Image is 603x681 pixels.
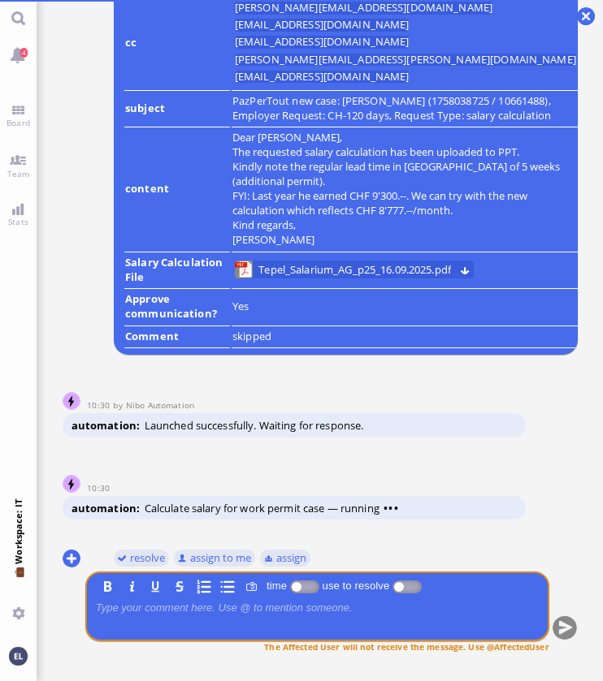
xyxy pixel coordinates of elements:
[3,168,34,179] span: Team
[98,577,116,595] button: B
[146,577,164,595] button: U
[264,640,549,652] span: The Affected User will not receive the message. Use @AffectedUser
[113,549,169,567] button: resolve
[124,328,230,349] td: Comment
[235,261,253,278] img: Tepel_Salarium_AG_p25_16.09.2025.pdf
[235,2,492,15] li: [PERSON_NAME][EMAIL_ADDRESS][DOMAIN_NAME]
[232,159,560,188] span: Kindly note the regular lead time in [GEOGRAPHIC_DATA] of 5 weeks (additional permit).
[388,501,393,515] span: •
[87,482,113,494] span: 10:30
[124,254,230,290] td: Salary Calculation File
[235,36,410,49] li: [EMAIL_ADDRESS][DOMAIN_NAME]
[113,399,126,411] span: by
[256,261,454,278] a: View Tepel_Salarium_AG_p25_16.09.2025.pdf
[232,144,579,159] p: The requested salary calculation has been uploaded to PPT.
[123,577,141,595] button: I
[145,501,399,515] span: Calculate salary for work permit case — running
[12,564,24,601] span: 💼 Workspace: IT
[394,501,399,515] span: •
[232,93,551,123] runbook-parameter-view: PazPerTout new case: [PERSON_NAME] (1758038725 / 10661488), Employer Request: CH-120 days, Reques...
[145,418,364,433] span: Launched successfully. Waiting for response.
[232,188,579,218] p: FYI: Last year he earned CHF 9'300.--. We can try with the new calculation which reflects CHF 8'7...
[319,580,392,592] label: use to resolve
[235,71,410,84] li: [EMAIL_ADDRESS][DOMAIN_NAME]
[124,129,230,252] td: content
[232,130,579,144] p: Dear [PERSON_NAME],
[289,580,319,592] p-inputswitch: Log time spent
[460,264,471,274] button: Download Tepel_Salarium_AG_p25_16.09.2025.pdf
[263,580,290,592] label: time
[9,647,27,665] img: You
[87,399,113,411] span: 10:30
[126,399,194,411] span: automation@nibo.ai
[232,218,579,247] p: Kind regards, [PERSON_NAME]
[232,299,249,313] span: Yes
[4,216,33,227] span: Stats
[392,580,421,592] p-inputswitch: use to resolve
[235,19,410,32] li: [EMAIL_ADDRESS][DOMAIN_NAME]
[72,418,145,433] span: automation
[63,393,81,411] img: Nibo Automation
[232,329,271,343] span: skipped
[258,261,451,278] span: Tepel_Salarium_AG_p25_16.09.2025.pdf
[259,549,310,567] button: assign
[2,117,34,128] span: Board
[20,48,28,58] span: 4
[235,261,474,278] lob-view: Tepel_Salarium_AG_p25_16.09.2025.pdf
[124,291,230,326] td: Approve communication?
[72,501,145,515] span: automation
[173,549,255,567] button: assign to me
[384,501,388,515] span: •
[124,93,230,128] td: subject
[235,54,576,67] li: [PERSON_NAME][EMAIL_ADDRESS][PERSON_NAME][DOMAIN_NAME]
[171,577,189,595] button: S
